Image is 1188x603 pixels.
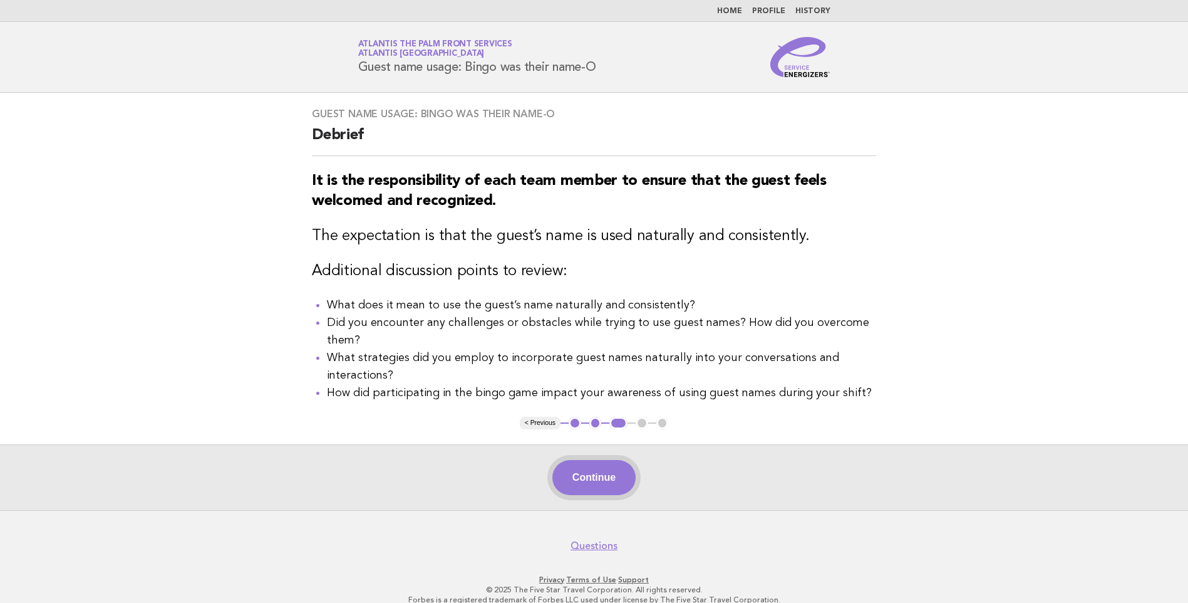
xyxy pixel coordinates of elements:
li: Did you encounter any challenges or obstacles while trying to use guest names? How did you overco... [327,314,876,349]
a: Profile [752,8,785,15]
a: Privacy [539,575,564,584]
a: Terms of Use [566,575,616,584]
h3: The expectation is that the guest’s name is used naturally and consistently. [312,226,876,246]
a: Support [618,575,649,584]
a: Home [717,8,742,15]
button: 2 [589,417,602,429]
button: 1 [569,417,581,429]
h1: Guest name usage: Bingo was their name-O [358,41,596,73]
button: 3 [609,417,628,429]
h3: Guest name usage: Bingo was their name-O [312,108,876,120]
a: Atlantis The Palm Front ServicesAtlantis [GEOGRAPHIC_DATA] [358,40,512,58]
h3: Additional discussion points to review: [312,261,876,281]
a: History [795,8,830,15]
a: Questions [571,540,617,552]
li: What does it mean to use the guest’s name naturally and consistently? [327,296,876,314]
span: Atlantis [GEOGRAPHIC_DATA] [358,50,485,58]
li: What strategies did you employ to incorporate guest names naturally into your conversations and i... [327,349,876,384]
h2: Debrief [312,125,876,156]
button: Continue [552,460,636,495]
p: · · [211,575,978,585]
img: Service Energizers [770,37,830,77]
li: How did participating in the bingo game impact your awareness of using guest names during your sh... [327,384,876,402]
strong: It is the responsibility of each team member to ensure that the guest feels welcomed and recognized. [312,174,827,209]
p: © 2025 The Five Star Travel Corporation. All rights reserved. [211,585,978,595]
button: < Previous [520,417,560,429]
